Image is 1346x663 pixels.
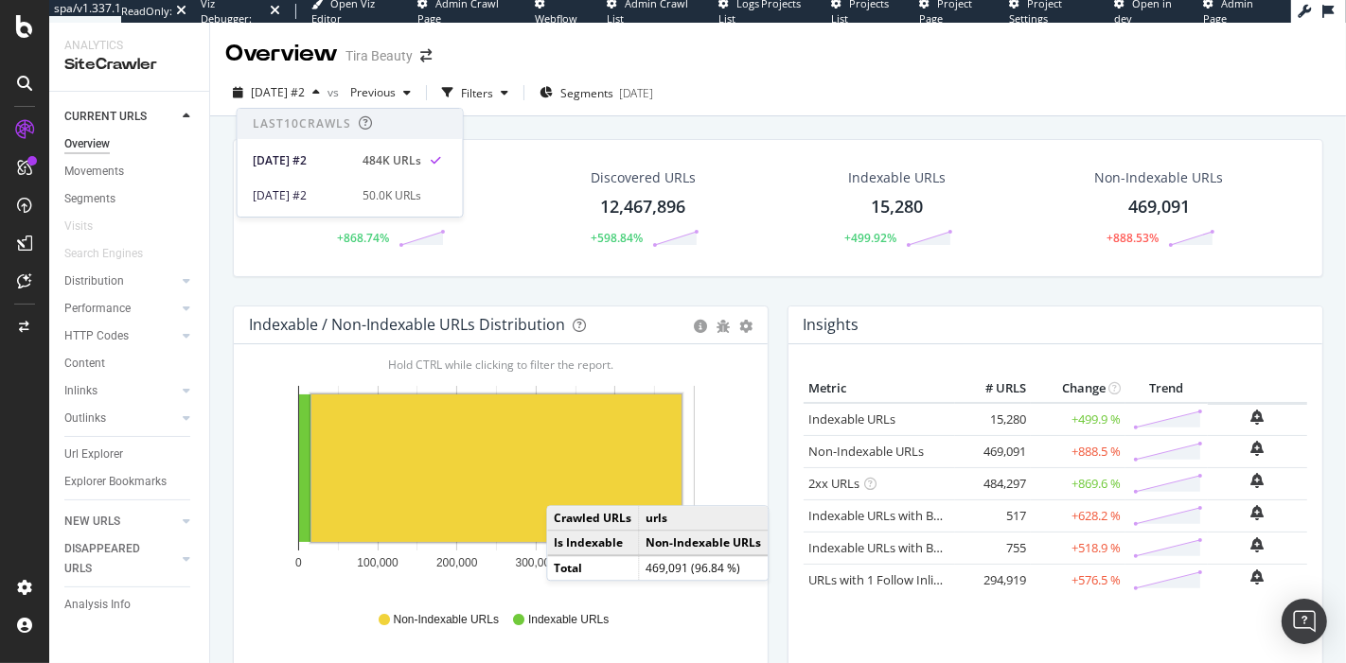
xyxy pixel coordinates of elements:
div: +499.92% [844,230,896,246]
a: CURRENT URLS [64,107,177,127]
a: Outlinks [64,409,177,428]
div: bell-plus [1251,473,1265,488]
td: Total [547,556,639,581]
a: Segments [64,189,196,209]
span: Indexable URLs [528,612,609,628]
a: Visits [64,217,112,236]
th: Change [1031,375,1125,403]
a: Performance [64,299,177,319]
div: [DATE] #2 [253,152,351,169]
div: 12,467,896 [600,195,685,219]
td: 469,091 (96.84 %) [639,556,769,581]
div: NEW URLS [64,512,120,532]
div: [DATE] [619,85,653,101]
td: +499.9 % [1031,403,1125,436]
th: Trend [1125,375,1208,403]
div: Last 10 Crawls [253,116,351,132]
span: 2025 Aug. 26th #2 [251,84,305,100]
div: Content [64,354,105,374]
div: bell-plus [1251,441,1265,456]
button: [DATE] #2 [225,78,328,108]
a: Distribution [64,271,177,291]
td: urls [639,506,769,531]
div: Open Intercom Messenger [1282,599,1327,644]
a: URLs with 1 Follow Inlink [808,571,948,588]
th: Metric [804,375,955,403]
td: +628.2 % [1031,499,1125,532]
svg: A chart. [249,375,745,594]
span: Segments [560,85,613,101]
td: 469,091 [955,435,1031,467]
button: Segments[DATE] [532,78,661,108]
td: +576.5 % [1031,564,1125,596]
div: Indexable URLs [848,168,946,187]
div: Outlinks [64,409,106,428]
div: arrow-right-arrow-left [420,49,432,62]
a: Indexable URLs [808,410,895,427]
a: Indexable URLs with Bad Description [808,539,1015,556]
div: Discovered URLs [591,168,696,187]
button: Filters [434,78,516,108]
div: Segments [64,189,115,209]
h4: Insights [803,312,859,338]
text: 100,000 [357,556,398,569]
a: Overview [64,134,196,154]
div: 15,280 [871,195,923,219]
td: +869.6 % [1031,467,1125,499]
div: Analysis Info [64,595,131,615]
div: ReadOnly: [121,4,172,19]
td: +888.5 % [1031,435,1125,467]
span: vs [328,84,343,100]
a: HTTP Codes [64,326,177,346]
text: 300,000 [516,556,558,569]
div: bug [717,320,730,333]
td: 517 [955,499,1031,532]
td: 294,919 [955,564,1031,596]
div: SiteCrawler [64,54,194,76]
a: Inlinks [64,381,177,401]
td: +518.9 % [1031,532,1125,564]
div: Visits [64,217,93,236]
div: circle-info [694,320,707,333]
div: Non-Indexable URLs [1094,168,1223,187]
span: Previous [343,84,396,100]
a: DISAPPEARED URLS [64,539,177,579]
a: Indexable URLs with Bad H1 [808,507,966,524]
div: +598.84% [591,230,643,246]
div: gear [739,320,753,333]
div: Url Explorer [64,445,123,464]
a: 2xx URLs [808,475,859,492]
a: Search Engines [64,244,162,264]
span: Webflow [535,11,577,26]
div: bell-plus [1251,537,1265,552]
td: 755 [955,532,1031,564]
div: Movements [64,162,124,182]
td: 15,280 [955,403,1031,436]
div: bell-plus [1251,410,1265,425]
span: Non-Indexable URLs [394,612,499,628]
div: Explorer Bookmarks [64,472,167,492]
div: +868.74% [337,230,389,246]
div: Filters [461,85,493,101]
div: DISAPPEARED URLS [64,539,160,579]
a: NEW URLS [64,512,177,532]
div: 484K URLs [363,152,421,169]
a: Url Explorer [64,445,196,464]
div: Overview [225,38,338,70]
div: bell-plus [1251,569,1265,584]
a: Non-Indexable URLs [808,443,924,460]
td: Crawled URLs [547,506,639,531]
div: Performance [64,299,131,319]
div: Overview [64,134,110,154]
button: Previous [343,78,418,108]
text: 200,000 [436,556,478,569]
text: 0 [295,556,302,569]
div: bell-plus [1251,505,1265,520]
a: Explorer Bookmarks [64,472,196,492]
td: Non-Indexable URLs [639,531,769,556]
div: Analytics [64,38,194,54]
div: Search Engines [64,244,143,264]
div: Inlinks [64,381,97,401]
th: # URLS [955,375,1031,403]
